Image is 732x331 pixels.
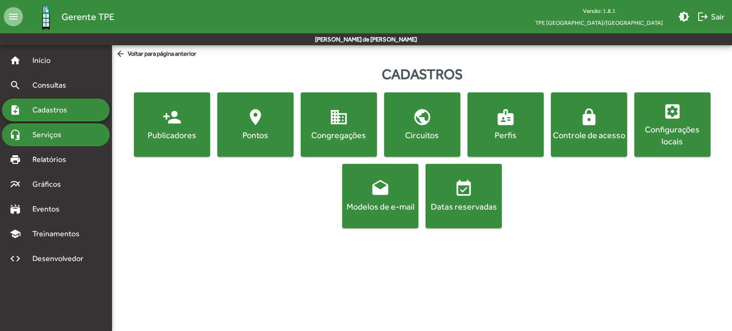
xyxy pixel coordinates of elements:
[551,92,627,157] button: Controle de acesso
[4,7,23,26] mat-icon: menu
[427,201,500,212] div: Datas reservadas
[678,11,690,22] mat-icon: brightness_medium
[61,9,114,24] span: Gerente TPE
[329,108,348,127] mat-icon: domain
[386,129,458,141] div: Circuitos
[697,11,709,22] mat-icon: logout
[10,203,21,215] mat-icon: stadium
[384,92,460,157] button: Circuitos
[10,80,21,91] mat-icon: search
[10,228,21,240] mat-icon: school
[27,179,74,190] span: Gráficos
[693,8,728,25] button: Sair
[27,80,79,91] span: Consultas
[413,108,432,127] mat-icon: public
[303,129,375,141] div: Congregações
[136,129,208,141] div: Publicadores
[134,92,210,157] button: Publicadores
[27,228,91,240] span: Treinamentos
[163,108,182,127] mat-icon: person_add
[454,179,473,198] mat-icon: event_available
[27,104,80,116] span: Cadastros
[219,129,292,141] div: Pontos
[27,154,79,165] span: Relatórios
[10,104,21,116] mat-icon: note_add
[10,154,21,165] mat-icon: print
[30,1,61,32] img: Logo
[579,108,599,127] mat-icon: lock
[371,179,390,198] mat-icon: drafts
[496,108,515,127] mat-icon: badge
[27,129,74,140] span: Serviços
[468,92,544,157] button: Perfis
[342,164,418,228] button: Modelos de e-mail
[634,92,711,157] button: Configurações locais
[27,55,64,66] span: Início
[10,179,21,190] mat-icon: multiline_chart
[528,17,671,29] span: TPE [GEOGRAPHIC_DATA]/[GEOGRAPHIC_DATA]
[10,129,21,140] mat-icon: headset_mic
[528,5,671,17] div: Versão: 1.8.1
[116,49,128,60] mat-icon: arrow_back
[344,201,417,212] div: Modelos de e-mail
[553,129,625,141] div: Controle de acesso
[426,164,502,228] button: Datas reservadas
[469,129,542,141] div: Perfis
[10,55,21,66] mat-icon: home
[112,63,732,85] div: Cadastros
[301,92,377,157] button: Congregações
[23,1,114,32] a: Gerente TPE
[246,108,265,127] mat-icon: location_on
[217,92,294,157] button: Pontos
[116,49,196,60] span: Voltar para página anterior
[663,102,682,121] mat-icon: settings_applications
[27,203,72,215] span: Eventos
[636,123,709,147] div: Configurações locais
[697,8,724,25] span: Sair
